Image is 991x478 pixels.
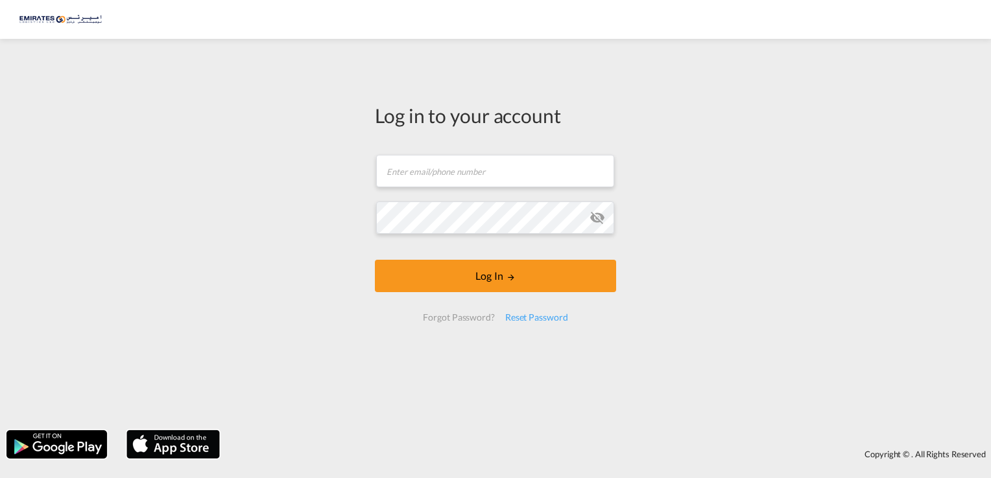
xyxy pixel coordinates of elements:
div: Forgot Password? [418,306,499,329]
button: LOGIN [375,260,616,292]
img: google.png [5,429,108,460]
input: Enter email/phone number [376,155,614,187]
md-icon: icon-eye-off [590,210,605,225]
img: apple.png [125,429,221,460]
div: Log in to your account [375,102,616,129]
div: Reset Password [500,306,573,329]
img: c67187802a5a11ec94275b5db69a26e6.png [19,5,107,34]
div: Copyright © . All Rights Reserved [226,443,991,465]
